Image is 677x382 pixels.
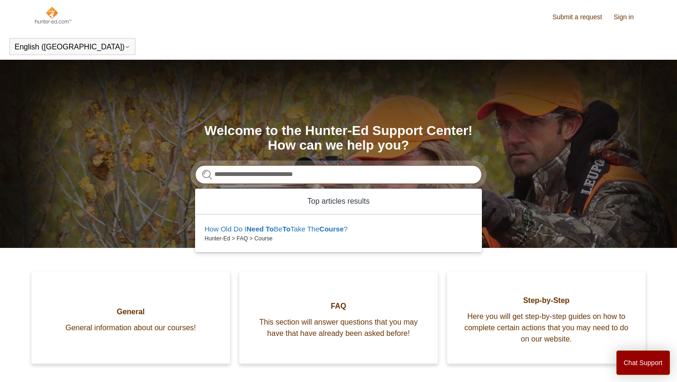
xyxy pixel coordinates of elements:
a: General General information about our courses! [31,271,230,364]
zd-autocomplete-breadcrumbs-multibrand: Hunter-Ed > FAQ > Course [205,234,472,243]
button: Chat Support [616,350,670,375]
span: General information about our courses! [46,322,216,334]
em: Course [319,225,344,233]
span: Here you will get step-by-step guides on how to complete certain actions that you may need to do ... [461,311,631,345]
span: General [46,306,216,318]
span: This section will answer questions that you may have that have already been asked before! [253,317,424,339]
em: Need [246,225,264,233]
em: To [283,225,291,233]
input: Search [195,165,482,184]
a: Sign in [614,12,643,22]
zd-autocomplete-header: Top articles results [195,189,482,215]
a: Step-by-Step Here you will get step-by-step guides on how to complete certain actions that you ma... [447,271,646,364]
img: Hunter-Ed Help Center home page [34,6,72,24]
span: FAQ [253,301,424,312]
em: To [266,225,274,233]
a: Submit a request [552,12,612,22]
span: Step-by-Step [461,295,631,306]
a: FAQ This section will answer questions that you may have that have already been asked before! [239,271,438,364]
zd-autocomplete-title-multibrand: Suggested result 1 How Old Do I Need To Be To Take The Course? [205,225,347,235]
button: English ([GEOGRAPHIC_DATA]) [15,43,130,51]
h1: Welcome to the Hunter-Ed Support Center! How can we help you? [195,124,482,153]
